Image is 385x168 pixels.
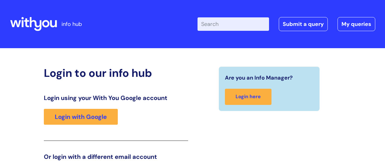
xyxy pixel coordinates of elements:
[44,66,188,80] h2: Login to our info hub
[225,89,271,105] a: Login here
[61,19,82,29] p: info hub
[225,73,293,83] span: Are you an Info Manager?
[44,94,188,102] h3: Login using your With You Google account
[198,17,269,31] input: Search
[44,109,118,125] a: Login with Google
[44,153,188,160] h3: Or login with a different email account
[279,17,328,31] a: Submit a query
[338,17,375,31] a: My queries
